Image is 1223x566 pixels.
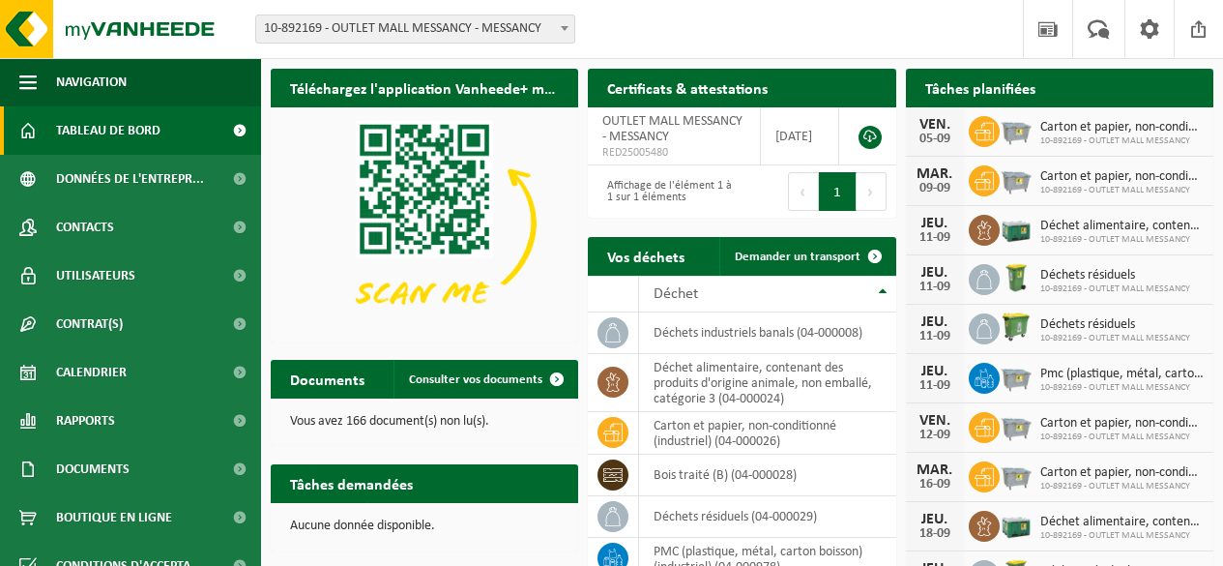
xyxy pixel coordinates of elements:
td: déchets résiduels (04-000029) [639,496,895,538]
div: 12-09 [916,429,954,442]
span: RED25005480 [602,145,745,161]
span: 10-892169 - OUTLET MALL MESSANCY [1040,530,1204,542]
span: Carton et papier, non-conditionné (industriel) [1040,169,1204,185]
div: 09-09 [916,182,954,195]
img: WB-2500-GAL-GY-01 [1000,459,1033,492]
span: 10-892169 - OUTLET MALL MESSANCY [1040,283,1190,295]
img: WB-0770-HPE-GN-50 [1000,311,1033,343]
span: 10-892169 - OUTLET MALL MESSANCY [1040,432,1204,443]
div: VEN. [916,117,954,133]
button: Previous [788,172,819,211]
div: JEU. [916,265,954,281]
span: 10-892169 - OUTLET MALL MESSANCY [1040,481,1204,492]
div: 11-09 [916,379,954,393]
span: 10-892169 - OUTLET MALL MESSANCY [1040,135,1204,147]
h2: Documents [271,360,384,398]
div: JEU. [916,364,954,379]
div: 11-09 [916,330,954,343]
div: 11-09 [916,281,954,294]
h2: Tâches demandées [271,464,432,502]
button: 1 [819,172,857,211]
span: 10-892169 - OUTLET MALL MESSANCY - MESSANCY [255,15,575,44]
span: 10-892169 - OUTLET MALL MESSANCY - MESSANCY [256,15,574,43]
span: Documents [56,445,130,493]
span: Déchet alimentaire, contenant des produits d'origine animale, non emballé, catég... [1040,219,1204,234]
span: Tableau de bord [56,106,160,155]
span: Rapports [56,397,115,445]
div: 16-09 [916,478,954,492]
a: Demander un transport [719,237,894,276]
img: Download de VHEPlus App [271,107,578,339]
td: bois traité (B) (04-000028) [639,455,895,496]
span: Données de l'entrepr... [56,155,204,203]
span: 10-892169 - OUTLET MALL MESSANCY [1040,185,1204,196]
span: Boutique en ligne [56,493,172,542]
div: MAR. [916,462,954,478]
div: 11-09 [916,231,954,245]
img: PB-LB-0680-HPE-GN-01 [1000,212,1033,245]
h2: Téléchargez l'application Vanheede+ maintenant! [271,69,578,106]
div: Affichage de l'élément 1 à 1 sur 1 éléments [597,170,732,213]
p: Vous avez 166 document(s) non lu(s). [290,415,559,429]
h2: Tâches planifiées [906,69,1055,106]
span: Contrat(s) [56,300,123,348]
td: déchet alimentaire, contenant des produits d'origine animale, non emballé, catégorie 3 (04-000024) [639,354,895,412]
span: Pmc (plastique, métal, carton boisson) (industriel) [1040,367,1204,382]
span: 10-892169 - OUTLET MALL MESSANCY [1040,382,1204,394]
a: Consulter vos documents [393,360,576,399]
p: Aucune donnée disponible. [290,520,559,533]
div: VEN. [916,413,954,429]
div: JEU. [916,216,954,231]
img: WB-0240-HPE-GN-50 [1000,261,1033,294]
span: Navigation [56,58,127,106]
span: Demander un transport [735,251,860,263]
span: Carton et papier, non-conditionné (industriel) [1040,465,1204,481]
button: Next [857,172,887,211]
span: Calendrier [56,348,127,397]
div: JEU. [916,512,954,527]
span: Carton et papier, non-conditionné (industriel) [1040,416,1204,432]
div: MAR. [916,166,954,182]
img: WB-2500-GAL-GY-01 [1000,409,1033,442]
span: Contacts [56,203,114,252]
img: WB-2500-GAL-GY-01 [1000,360,1033,393]
span: Déchet alimentaire, contenant des produits d'origine animale, non emballé, catég... [1040,515,1204,530]
img: PB-LB-0680-HPE-GN-01 [1000,508,1033,541]
img: WB-2500-GAL-GY-01 [1000,163,1033,195]
span: 10-892169 - OUTLET MALL MESSANCY [1040,234,1204,246]
img: WB-2500-GAL-GY-01 [1000,113,1033,146]
div: 05-09 [916,133,954,146]
h2: Vos déchets [588,237,704,275]
span: OUTLET MALL MESSANCY - MESSANCY [602,114,743,144]
span: Consulter vos documents [409,373,542,386]
span: 10-892169 - OUTLET MALL MESSANCY [1040,333,1190,344]
div: JEU. [916,314,954,330]
td: déchets industriels banals (04-000008) [639,313,895,354]
span: Déchet [654,286,698,302]
span: Déchets résiduels [1040,317,1190,333]
span: Carton et papier, non-conditionné (industriel) [1040,120,1204,135]
span: Déchets résiduels [1040,268,1190,283]
td: carton et papier, non-conditionné (industriel) (04-000026) [639,412,895,455]
span: Utilisateurs [56,252,135,300]
h2: Certificats & attestations [588,69,787,106]
div: 18-09 [916,527,954,541]
td: [DATE] [761,107,839,165]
